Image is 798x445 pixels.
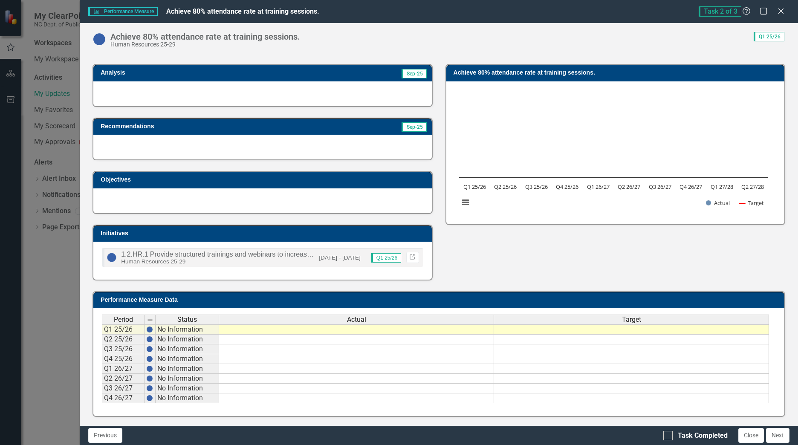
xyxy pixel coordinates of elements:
[455,88,772,216] svg: Interactive chart
[156,335,219,344] td: No Information
[699,6,741,17] span: Task 2 of 3
[166,7,319,15] span: Achieve 80% attendance rate at training sessions.
[156,344,219,354] td: No Information
[101,297,780,303] h3: Performance Measure Data
[156,324,219,335] td: No Information
[146,365,153,372] img: BgCOk07PiH71IgAAAABJRU5ErkJggg==
[102,335,145,344] td: Q2 25/26
[319,254,361,262] small: [DATE] - [DATE]
[101,176,427,183] h3: Objectives
[101,230,427,237] h3: Initiatives
[102,344,145,354] td: Q3 25/26
[146,326,153,333] img: BgCOk07PiH71IgAAAABJRU5ErkJggg==
[371,253,401,263] span: Q1 25/26
[710,183,733,191] text: Q1 27/28
[101,123,320,130] h3: Recommendations
[146,395,153,402] img: BgCOk07PiH71IgAAAABJRU5ErkJggg==
[147,317,153,324] img: 8DAGhfEEPCf229AAAAAElFTkSuQmCC
[556,183,578,191] text: Q4 25/26
[156,384,219,393] td: No Information
[146,355,153,362] img: BgCOk07PiH71IgAAAABJRU5ErkJggg==
[101,69,259,76] h3: Analysis
[739,199,764,207] button: Show Target
[102,393,145,403] td: Q4 26/27
[738,428,764,443] button: Close
[156,393,219,403] td: No Information
[678,431,728,441] div: Task Completed
[402,122,427,132] span: Sep-25
[102,324,145,335] td: Q1 25/26
[88,428,122,443] button: Previous
[648,183,671,191] text: Q3 26/27
[454,69,780,76] h3: Achieve 80% attendance rate at training sessions.
[156,374,219,384] td: No Information
[102,374,145,384] td: Q2 26/27
[146,385,153,392] img: BgCOk07PiH71IgAAAABJRU5ErkJggg==
[618,183,640,191] text: Q2 26/27
[93,32,106,46] img: No Information
[741,183,764,191] text: Q2 27/28
[402,69,427,78] span: Sep-25
[156,364,219,374] td: No Information
[525,183,547,191] text: Q3 25/26
[146,336,153,343] img: BgCOk07PiH71IgAAAABJRU5ErkJggg==
[463,183,486,191] text: Q1 25/26
[494,183,517,191] text: Q2 25/26
[146,375,153,382] img: BgCOk07PiH71IgAAAABJRU5ErkJggg==
[587,183,609,191] text: Q1 26/27
[754,32,784,41] span: Q1 25/26
[460,196,471,208] button: View chart menu, Chart
[110,41,300,48] div: Human Resources 25-29
[110,32,300,41] div: Achieve 80% attendance rate at training sessions.
[455,88,776,216] div: Chart. Highcharts interactive chart.
[766,428,789,443] button: Next
[102,354,145,364] td: Q4 25/26
[107,252,117,263] img: No Information
[102,364,145,374] td: Q1 26/27
[121,258,185,265] small: Human Resources 25-29
[146,346,153,353] img: BgCOk07PiH71IgAAAABJRU5ErkJggg==
[102,384,145,393] td: Q3 26/27
[156,354,219,364] td: No Information
[622,316,641,324] span: Target
[706,199,730,207] button: Show Actual
[88,7,157,16] span: Performance Measure
[121,251,451,258] span: 1.2.HR.1 Provide structured trainings and webinars to increase employee understanding of availabl...
[679,183,702,191] text: Q4 26/27
[177,316,197,324] span: Status
[114,316,133,324] span: Period
[347,316,366,324] span: Actual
